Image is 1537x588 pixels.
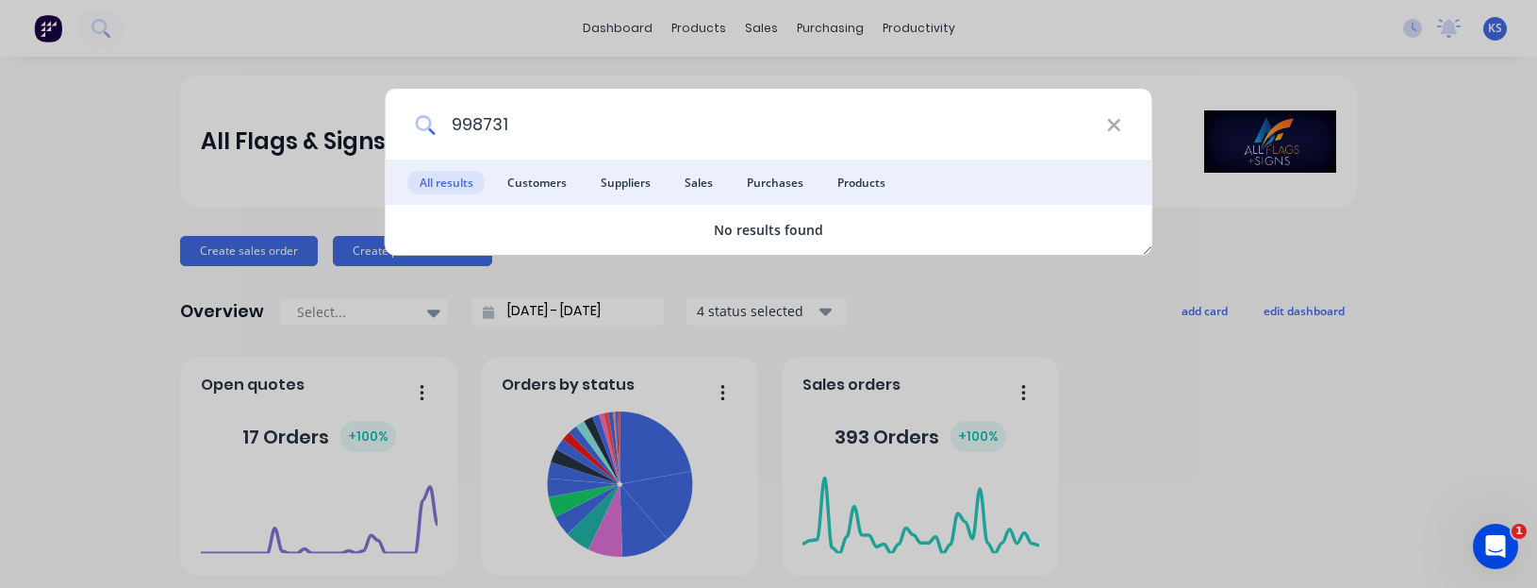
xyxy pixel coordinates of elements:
span: Sales [673,171,724,194]
span: 1 [1512,524,1527,539]
span: Customers [496,171,578,194]
span: Products [826,171,897,194]
span: All results [408,171,485,194]
span: Purchases [735,171,815,194]
input: Start typing a customer or supplier name to create a new order... [436,89,1106,160]
span: Suppliers [589,171,662,194]
div: No results found [386,220,1152,240]
iframe: Intercom live chat [1473,524,1518,569]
